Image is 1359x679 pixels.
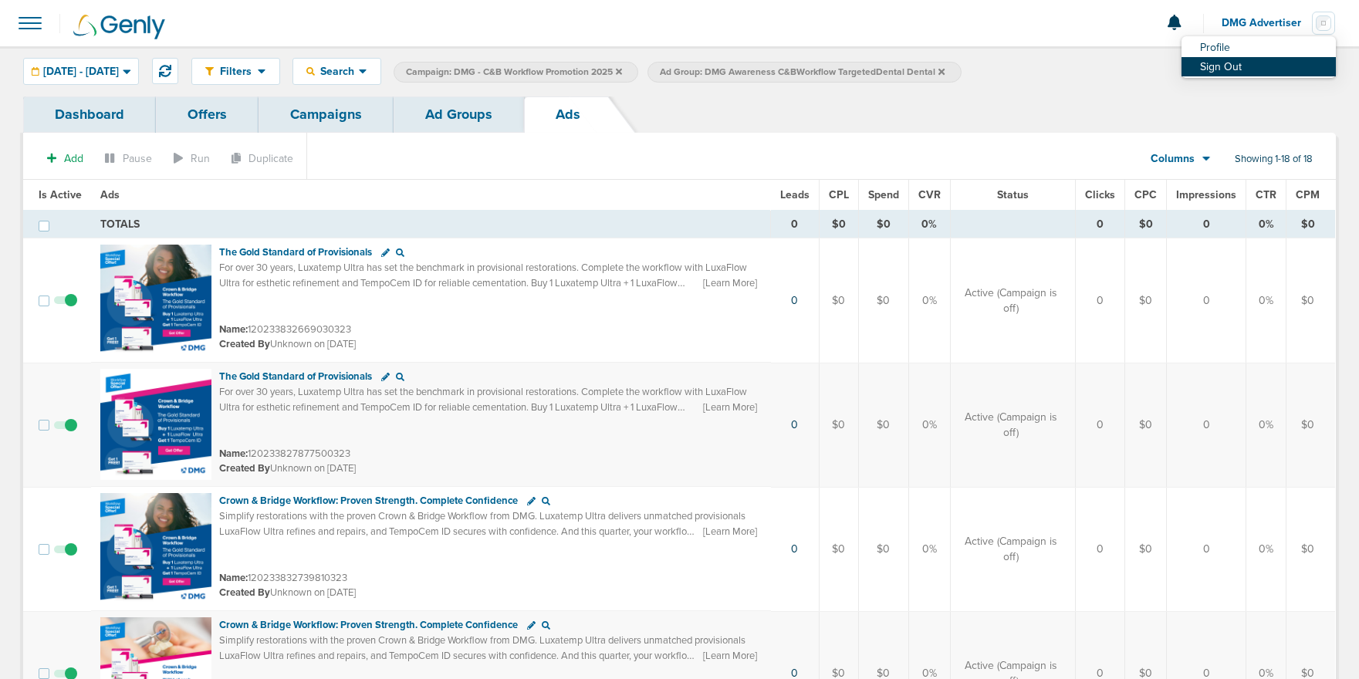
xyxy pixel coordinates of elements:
span: Leads [780,188,810,201]
span: [Learn More] [703,276,757,290]
td: 0 [771,211,820,238]
td: 0 [1167,211,1246,238]
span: Columns [1151,151,1195,167]
ul: DMG Advertiser [1182,36,1336,78]
td: $0 [858,487,908,611]
span: Name: [219,323,248,336]
span: Simplify restorations with the proven Crown & Bridge Workflow from DMG. Luxatemp Ultra delivers u... [219,634,745,677]
td: $0 [1286,363,1336,487]
td: 0 [1076,211,1125,238]
td: $0 [819,487,858,611]
span: Simplify restorations with the proven Crown & Bridge Workflow from DMG. Luxatemp Ultra delivers u... [219,510,745,552]
span: Active (Campaign is off) [960,410,1063,440]
span: CPM [1296,188,1320,201]
td: $0 [1286,487,1336,611]
td: 0 [1076,363,1125,487]
span: CPL [829,188,849,201]
span: CVR [918,188,941,201]
td: 0% [1246,363,1286,487]
a: Ad Groups [394,96,524,133]
span: Created By [219,586,270,599]
td: 0 [1076,238,1125,363]
td: 0% [1246,211,1286,238]
span: [Learn More] [703,525,757,539]
td: 0 [1167,238,1246,363]
small: 120233832669030323 [219,323,351,336]
span: Name: [219,448,248,460]
a: 0 [791,542,798,556]
td: 0% [908,363,950,487]
small: 120233832739810323 [219,572,347,584]
span: The Gold Standard of Provisionals [219,246,372,258]
span: Showing 1-18 of 18 [1235,153,1313,166]
img: Ad image [100,369,211,480]
small: Unknown on [DATE] [219,461,356,475]
td: $0 [1125,238,1167,363]
img: Ad image [100,493,211,604]
span: Crown & Bridge Workflow: Proven Strength. Complete Confidence [219,495,518,507]
span: Spend [868,188,899,201]
td: 0 [1167,487,1246,611]
td: $0 [1125,363,1167,487]
span: For over 30 years, Luxatemp Ultra has set the benchmark in provisional restorations. Complete the... [219,262,747,304]
span: For over 30 years, Luxatemp Ultra has set the benchmark in provisional restorations. Complete the... [219,386,747,428]
a: Sign Out [1182,57,1336,76]
td: $0 [858,238,908,363]
span: Ads [100,188,120,201]
a: 0 [791,418,798,431]
td: $0 [1125,487,1167,611]
span: Name: [219,572,248,584]
td: $0 [1286,211,1336,238]
img: Ad image [100,245,211,356]
button: Add [39,147,92,170]
span: Campaign: DMG - C&B Workflow Promotion 2025 [406,66,622,79]
span: CTR [1256,188,1276,201]
span: Active (Campaign is off) [960,285,1063,316]
td: 0% [908,238,950,363]
span: Created By [219,462,270,475]
td: $0 [1125,211,1167,238]
span: [DATE] - [DATE] [43,66,119,77]
a: Dashboard [23,96,156,133]
td: 0% [1246,487,1286,611]
span: DMG Advertiser [1222,18,1312,29]
td: $0 [858,363,908,487]
a: 0 [791,294,798,307]
td: $0 [1286,238,1336,363]
span: Profile [1200,42,1230,53]
td: $0 [819,238,858,363]
small: Unknown on [DATE] [219,337,356,351]
span: [Learn More] [703,649,757,663]
td: $0 [819,211,858,238]
td: 0 [1076,487,1125,611]
span: Clicks [1085,188,1115,201]
span: Search [315,65,359,78]
td: 0 [1167,363,1246,487]
span: Ad Group: DMG Awareness C&BWorkflow TargetedDental Dental [660,66,945,79]
span: [Learn More] [703,400,757,414]
small: 120233827877500323 [219,448,350,460]
td: 0% [908,487,950,611]
td: $0 [858,211,908,238]
td: 0% [1246,238,1286,363]
td: TOTALS [91,211,771,238]
span: Active (Campaign is off) [960,534,1063,564]
a: Campaigns [259,96,394,133]
td: $0 [819,363,858,487]
span: Status [997,188,1029,201]
span: Impressions [1176,188,1236,201]
span: Created By [219,338,270,350]
td: 0% [908,211,950,238]
a: Ads [524,96,612,133]
span: Crown & Bridge Workflow: Proven Strength. Complete Confidence [219,619,518,631]
small: Unknown on [DATE] [219,586,356,600]
span: Filters [214,65,258,78]
span: Is Active [39,188,82,201]
span: The Gold Standard of Provisionals [219,370,372,383]
span: CPC [1134,188,1157,201]
a: Offers [156,96,259,133]
span: Add [64,152,83,165]
img: Genly [73,15,165,39]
